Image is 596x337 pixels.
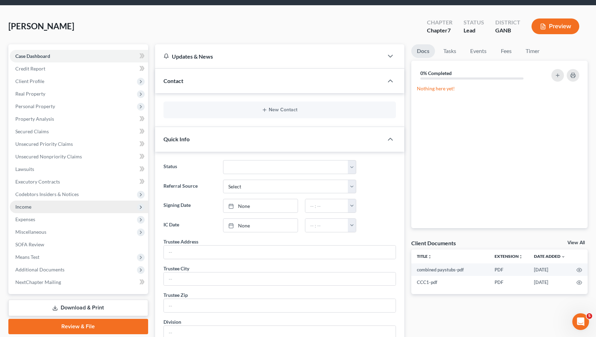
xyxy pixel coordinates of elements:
a: Extensionunfold_more [495,254,523,259]
span: Executory Contracts [15,179,60,185]
label: Status [160,160,220,174]
a: Tasks [438,44,462,58]
input: -- [164,299,396,312]
button: Preview [532,18,579,34]
button: New Contact [169,107,391,113]
a: Case Dashboard [10,50,148,62]
span: Case Dashboard [15,53,50,59]
p: Nothing here yet! [417,85,582,92]
input: -- [164,246,396,259]
iframe: Intercom live chat [572,313,589,330]
a: Fees [495,44,517,58]
a: NextChapter Mailing [10,276,148,289]
span: Codebtors Insiders & Notices [15,191,79,197]
a: Unsecured Nonpriority Claims [10,150,148,163]
span: 5 [587,313,592,319]
input: -- : -- [305,199,348,212]
div: Chapter [427,27,452,35]
a: Credit Report [10,62,148,75]
span: Client Profile [15,78,44,84]
label: Signing Date [160,199,220,213]
a: View All [567,240,585,245]
a: Docs [411,44,435,58]
label: Referral Source [160,180,220,194]
td: combined paystubs-pdf [411,263,489,276]
div: District [495,18,520,27]
a: SOFA Review [10,238,148,251]
a: Download & Print [8,300,148,316]
span: SOFA Review [15,241,44,247]
strong: 0% Completed [420,70,452,76]
a: None [223,219,297,232]
i: unfold_more [428,255,432,259]
td: PDF [489,276,528,289]
span: [PERSON_NAME] [8,21,74,31]
div: Updates & News [163,53,375,60]
input: -- [164,272,396,286]
span: Credit Report [15,66,45,72]
span: Additional Documents [15,267,64,272]
td: [DATE] [528,263,571,276]
span: Income [15,204,31,210]
a: Secured Claims [10,125,148,138]
a: Events [465,44,492,58]
span: Unsecured Nonpriority Claims [15,153,82,159]
span: Lawsuits [15,166,34,172]
a: None [223,199,297,212]
td: CCC1-pdf [411,276,489,289]
span: Miscellaneous [15,229,46,235]
div: Chapter [427,18,452,27]
span: Property Analysis [15,116,54,122]
a: Timer [520,44,545,58]
div: Client Documents [411,239,456,247]
td: PDF [489,263,528,276]
label: IC Date [160,218,220,232]
a: Date Added expand_more [534,254,565,259]
span: Contact [163,77,183,84]
a: Titleunfold_more [417,254,432,259]
a: Property Analysis [10,113,148,125]
span: 7 [448,27,451,33]
i: unfold_more [519,255,523,259]
div: Trustee Zip [163,291,188,299]
div: GANB [495,27,520,35]
span: Quick Info [163,136,190,142]
input: -- : -- [305,219,348,232]
i: expand_more [561,255,565,259]
div: Status [464,18,484,27]
div: Trustee City [163,265,189,272]
a: Executory Contracts [10,175,148,188]
span: Secured Claims [15,128,49,134]
div: Lead [464,27,484,35]
span: Means Test [15,254,39,260]
div: Division [163,318,181,325]
span: Personal Property [15,103,55,109]
div: Trustee Address [163,238,198,245]
a: Unsecured Priority Claims [10,138,148,150]
span: NextChapter Mailing [15,279,61,285]
a: Lawsuits [10,163,148,175]
span: Unsecured Priority Claims [15,141,73,147]
a: Review & File [8,319,148,334]
span: Expenses [15,216,35,222]
td: [DATE] [528,276,571,289]
span: Real Property [15,91,45,97]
